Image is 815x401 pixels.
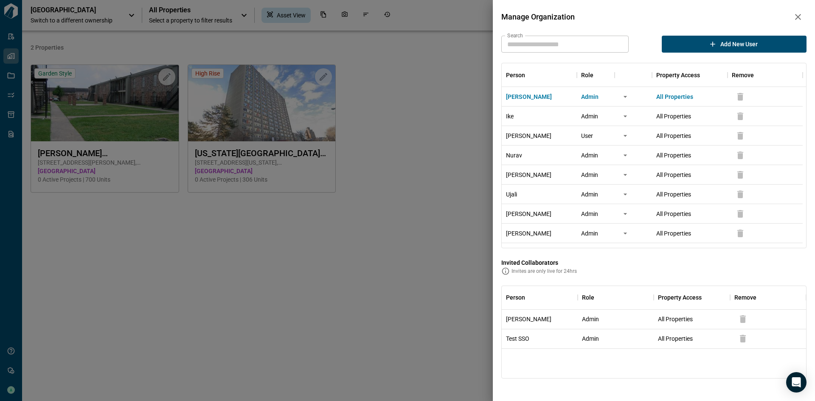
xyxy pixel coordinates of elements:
[581,132,593,140] span: User
[656,171,691,179] span: All Properties
[582,286,594,309] div: Role
[702,292,714,303] button: Sort
[656,93,693,101] span: All Properties
[732,63,754,87] div: Remove
[619,247,632,259] button: more
[506,315,551,323] span: [PERSON_NAME]
[582,315,599,323] span: Admin
[756,292,768,303] button: Sort
[581,63,593,87] div: Role
[581,171,598,179] span: Admin
[656,229,691,238] span: All Properties
[506,132,551,140] span: [PERSON_NAME]
[581,112,598,121] span: Admin
[652,63,727,87] div: Property Access
[619,90,632,103] button: more
[577,63,615,87] div: Role
[619,227,632,240] button: more
[728,63,803,87] div: Remove
[720,40,758,48] span: Add new user
[619,208,632,220] button: more
[581,190,598,199] span: Admin
[593,69,605,81] button: Sort
[511,268,577,275] span: Invites are only live for 24hrs
[506,112,514,121] span: Ike
[502,286,578,309] div: Person
[581,229,598,238] span: Admin
[656,151,691,160] span: All Properties
[658,334,693,343] span: All Properties
[506,286,525,309] div: Person
[506,334,529,343] span: Test SSO
[506,190,517,199] span: Ujali
[730,286,806,309] div: Remove
[506,63,525,87] div: Person
[619,110,632,123] button: more
[619,149,632,162] button: more
[594,292,606,303] button: Sort
[506,151,522,160] span: Nurav
[581,93,599,101] span: Admin
[656,132,691,140] span: All Properties
[581,151,598,160] span: Admin
[525,292,537,303] button: Sort
[656,112,691,121] span: All Properties
[581,210,598,218] span: Admin
[582,334,599,343] span: Admin
[507,32,523,39] label: Search
[578,286,654,309] div: Role
[506,171,551,179] span: [PERSON_NAME]
[734,286,756,309] div: Remove
[658,315,693,323] span: All Properties
[525,69,537,81] button: Sort
[506,210,551,218] span: [PERSON_NAME]
[502,63,577,87] div: Person
[619,188,632,201] button: more
[656,210,691,218] span: All Properties
[501,13,790,21] span: Manage Organization
[658,286,702,309] div: Property Access
[656,190,691,199] span: All Properties
[700,69,712,81] button: Sort
[656,63,700,87] div: Property Access
[619,168,632,181] button: more
[754,69,766,81] button: Sort
[619,129,632,142] button: more
[506,229,551,238] span: [PERSON_NAME]
[654,286,730,309] div: Property Access
[786,372,807,393] div: Open Intercom Messenger
[501,258,807,267] span: Invited Collaborators
[662,36,807,53] button: Add new user
[506,93,552,101] span: [PERSON_NAME]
